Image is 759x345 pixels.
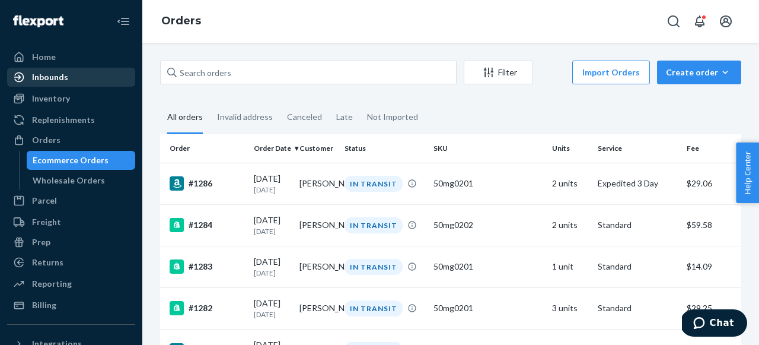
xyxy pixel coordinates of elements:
[367,102,418,132] div: Not Imported
[33,154,109,166] div: Ecommerce Orders
[254,256,290,278] div: [DATE]
[32,236,50,248] div: Prep
[33,175,105,186] div: Wholesale Orders
[7,89,135,108] a: Inventory
[7,131,135,150] a: Orders
[682,204,753,246] td: $59.58
[32,299,56,311] div: Billing
[32,257,63,268] div: Returns
[345,176,403,192] div: IN TRANSIT
[32,51,56,63] div: Home
[32,93,70,105] div: Inventory
[254,268,290,278] p: [DATE]
[217,102,273,132] div: Invalid address
[32,216,61,228] div: Freight
[299,143,336,153] div: Customer
[32,134,60,146] div: Orders
[682,246,753,287] td: $14.09
[254,309,290,319] p: [DATE]
[152,4,211,39] ol: breadcrumbs
[682,309,747,339] iframe: Opens a widget where you can chat to one of our agents
[464,67,532,78] div: Filter
[429,134,547,163] th: SKU
[170,218,244,232] div: #1284
[27,171,136,190] a: Wholesale Orders
[598,302,677,314] p: Standard
[254,214,290,236] div: [DATE]
[598,261,677,273] p: Standard
[714,10,738,33] button: Open account menu
[464,61,532,84] button: Filter
[433,219,543,231] div: 50mg0202
[13,15,63,27] img: Flexport logo
[433,261,543,273] div: 50mg0201
[111,10,135,33] button: Close Navigation
[593,134,682,163] th: Service
[254,226,290,236] p: [DATE]
[170,176,244,191] div: #1286
[295,287,340,329] td: [PERSON_NAME]
[336,102,353,132] div: Late
[7,213,135,232] a: Freight
[32,195,57,207] div: Parcel
[254,173,290,195] div: [DATE]
[7,48,135,67] a: Home
[547,163,593,204] td: 2 units
[167,102,203,134] div: All orders
[345,217,403,233] div: IN TRANSIT
[7,68,135,87] a: Inbounds
[345,259,403,275] div: IN TRANSIT
[254,297,290,319] div: [DATE]
[32,278,72,290] div: Reporting
[662,10,685,33] button: Open Search Box
[340,134,429,163] th: Status
[547,287,593,329] td: 3 units
[27,151,136,170] a: Ecommerce Orders
[295,246,340,287] td: [PERSON_NAME]
[433,178,543,189] div: 50mg0201
[598,178,677,189] p: Expedited 3 Day
[32,71,68,83] div: Inbounds
[254,185,290,195] p: [DATE]
[345,300,403,316] div: IN TRANSIT
[7,233,135,252] a: Prep
[572,61,650,84] button: Import Orders
[160,61,457,84] input: Search orders
[688,10,712,33] button: Open notifications
[547,134,593,163] th: Units
[682,287,753,329] td: $29.25
[7,296,135,315] a: Billing
[295,163,340,204] td: [PERSON_NAME]
[7,110,135,129] a: Replenishments
[7,253,135,272] a: Returns
[32,114,95,126] div: Replenishments
[682,163,753,204] td: $29.06
[7,191,135,210] a: Parcel
[433,302,543,314] div: 50mg0201
[547,246,593,287] td: 1 unit
[666,67,732,78] div: Create order
[249,134,295,163] th: Order Date
[160,134,249,163] th: Order
[657,61,741,84] button: Create order
[736,143,759,203] button: Help Center
[7,274,135,293] a: Reporting
[547,204,593,246] td: 2 units
[598,219,677,231] p: Standard
[295,204,340,246] td: [PERSON_NAME]
[170,301,244,315] div: #1282
[682,134,753,163] th: Fee
[170,259,244,274] div: #1283
[161,14,201,27] a: Orders
[287,102,322,132] div: Canceled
